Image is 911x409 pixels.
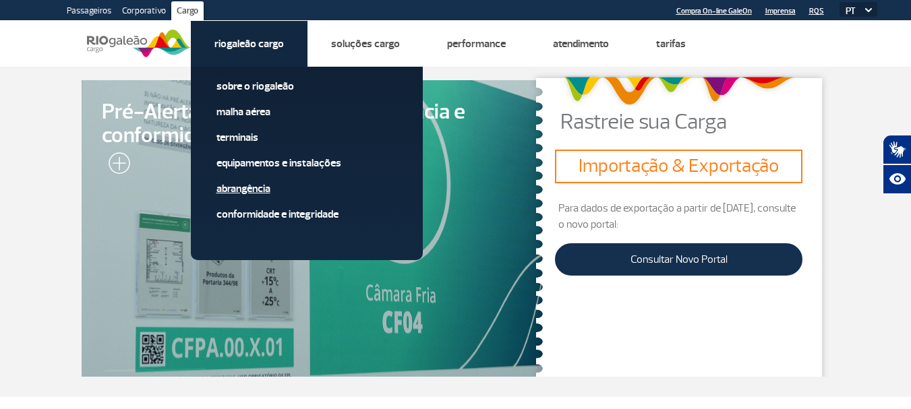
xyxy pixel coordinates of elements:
a: Soluções Cargo [331,37,400,51]
a: Sobre o RIOgaleão [216,79,397,94]
a: Compra On-line GaleOn [676,7,752,15]
a: Tarifas [656,37,686,51]
a: RQS [809,7,824,15]
h3: Importação & Exportação [560,155,797,178]
a: Pré-Alerta RIOgaleão Cargo: Eficiência e conformidade [82,80,543,377]
div: Plugin de acessibilidade da Hand Talk. [883,135,911,194]
img: grafismo [559,70,798,111]
a: Atendimento [553,37,609,51]
button: Abrir tradutor de língua de sinais. [883,135,911,164]
a: Terminais [216,130,397,145]
a: Cargo [171,1,204,23]
img: leia-mais [102,152,130,179]
a: Equipamentos e Instalações [216,156,397,170]
p: Para dados de exportação a partir de [DATE], consulte o novo portal: [555,200,802,232]
a: Passageiros [61,1,117,23]
a: Corporativo [117,1,171,23]
a: Consultar Novo Portal [555,243,802,276]
a: Malha Aérea [216,104,397,119]
a: Performance [447,37,506,51]
span: Pré-Alerta RIOgaleão Cargo: Eficiência e conformidade [102,100,523,148]
button: Abrir recursos assistivos. [883,164,911,194]
a: Conformidade e Integridade [216,207,397,222]
a: Imprensa [765,7,796,15]
a: Riogaleão Cargo [214,37,284,51]
p: Rastreie sua Carga [560,111,830,133]
a: Abrangência [216,181,397,196]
